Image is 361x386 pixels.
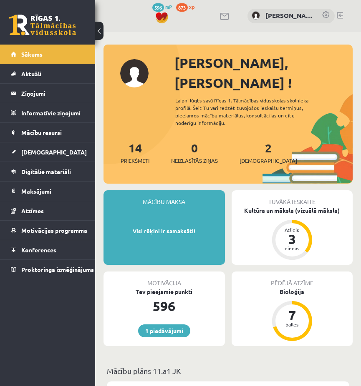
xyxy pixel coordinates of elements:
a: Digitālie materiāli [11,162,85,181]
div: [PERSON_NAME], [PERSON_NAME] ! [174,53,353,93]
a: Motivācijas programma [11,221,85,240]
span: [DEMOGRAPHIC_DATA] [240,157,297,165]
a: 0Neizlasītās ziņas [171,140,218,165]
legend: Ziņojumi [21,84,85,103]
a: Ziņojumi [11,84,85,103]
a: Atzīmes [11,201,85,220]
a: Bioloģija 7 balles [232,287,353,342]
span: Digitālie materiāli [21,168,71,175]
div: 596 [104,296,225,316]
a: 14Priekšmeti [121,140,149,165]
a: Proktoringa izmēģinājums [11,260,85,279]
span: Proktoringa izmēģinājums [21,266,94,273]
a: [DEMOGRAPHIC_DATA] [11,142,85,162]
div: Motivācija [104,271,225,287]
div: Tev pieejamie punkti [104,287,225,296]
span: Mācību resursi [21,129,62,136]
div: dienas [280,246,305,251]
a: Mācību resursi [11,123,85,142]
span: xp [189,3,194,10]
a: [PERSON_NAME] [265,11,313,20]
div: Tuvākā ieskaite [232,190,353,206]
a: 1 piedāvājumi [138,324,190,337]
span: Priekšmeti [121,157,149,165]
span: Motivācijas programma [21,227,87,234]
div: balles [280,322,305,327]
a: 2[DEMOGRAPHIC_DATA] [240,140,297,165]
a: Sākums [11,45,85,64]
img: Kate Buliņa [252,11,260,20]
div: Kultūra un māksla (vizuālā māksla) [232,206,353,215]
a: 596 mP [152,3,172,10]
div: Laipni lūgts savā Rīgas 1. Tālmācības vidusskolas skolnieka profilā. Šeit Tu vari redzēt tuvojošo... [175,97,325,127]
div: Bioloģija [232,287,353,296]
a: 873 xp [176,3,199,10]
a: Konferences [11,240,85,259]
a: Rīgas 1. Tālmācības vidusskola [9,15,76,35]
a: Informatīvie ziņojumi [11,103,85,122]
legend: Informatīvie ziņojumi [21,103,85,122]
div: Pēdējā atzīme [232,271,353,287]
span: Sākums [21,50,43,58]
span: [DEMOGRAPHIC_DATA] [21,148,87,156]
a: Kultūra un māksla (vizuālā māksla) Atlicis 3 dienas [232,206,353,261]
div: 7 [280,309,305,322]
a: Aktuāli [11,64,85,83]
span: Aktuāli [21,70,41,77]
span: Neizlasītās ziņas [171,157,218,165]
span: Konferences [21,246,56,254]
p: Visi rēķini ir samaksāti! [108,227,221,235]
span: 873 [176,3,188,12]
span: mP [165,3,172,10]
a: Maksājumi [11,182,85,201]
div: Atlicis [280,227,305,232]
p: Mācību plāns 11.a1 JK [107,365,349,376]
span: 596 [152,3,164,12]
span: Atzīmes [21,207,44,214]
legend: Maksājumi [21,182,85,201]
div: 3 [280,232,305,246]
div: Mācību maksa [104,190,225,206]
